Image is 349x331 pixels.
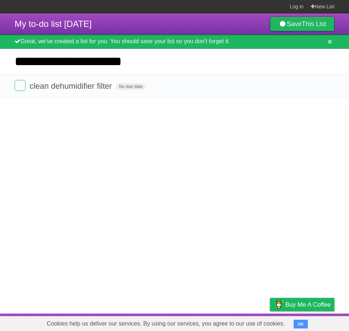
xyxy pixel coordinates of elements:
[285,298,331,311] span: Buy me a coffee
[39,316,292,331] span: Cookies help us deliver our services. By using our services, you agree to our use of cookies.
[270,17,334,31] a: SaveThis List
[294,320,308,328] button: OK
[173,315,188,329] a: About
[30,81,114,91] span: clean dehumidifier filter
[197,315,227,329] a: Developers
[116,83,145,90] span: No due date
[260,315,279,329] a: Privacy
[270,298,334,311] a: Buy me a coffee
[15,80,26,91] label: Done
[15,19,92,29] span: My to-do list [DATE]
[274,298,283,311] img: Buy me a coffee
[236,315,252,329] a: Terms
[289,315,334,329] a: Suggest a feature
[302,20,326,28] b: This List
